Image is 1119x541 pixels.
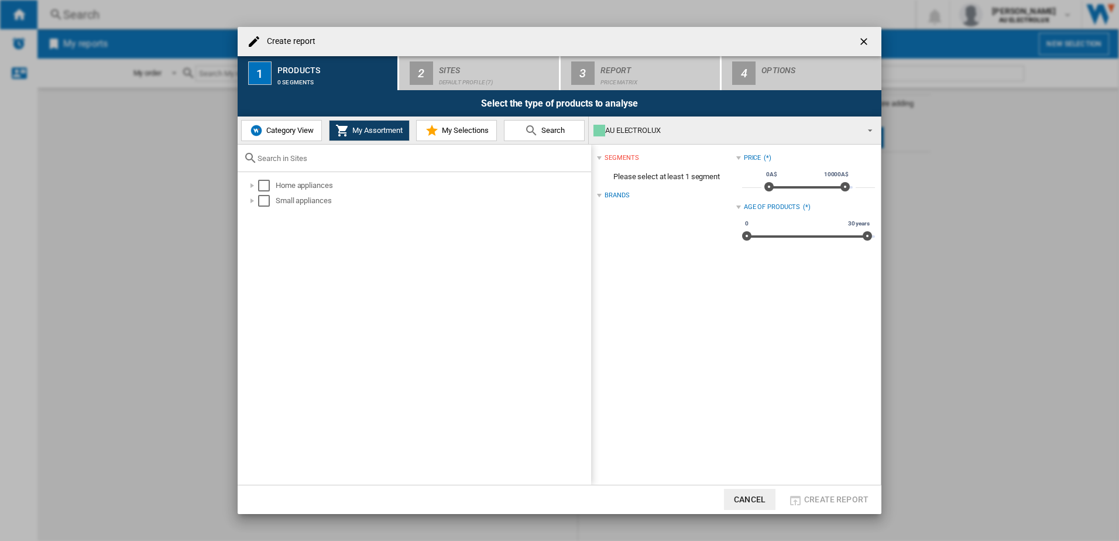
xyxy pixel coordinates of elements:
[744,203,801,212] div: Age of products
[732,61,756,85] div: 4
[263,126,314,135] span: Category View
[439,73,554,85] div: Default profile (7)
[439,126,489,135] span: My Selections
[241,120,322,141] button: Category View
[249,124,263,138] img: wiser-icon-blue.png
[743,219,750,228] span: 0
[410,61,433,85] div: 2
[258,180,276,191] md-checkbox: Select
[561,56,722,90] button: 3 Report Price Matrix
[764,170,779,179] span: 0A$
[416,120,497,141] button: My Selections
[277,73,393,85] div: 0 segments
[597,166,736,188] span: Please select at least 1 segment
[329,120,410,141] button: My Assortment
[276,195,589,207] div: Small appliances
[853,30,877,53] button: getI18NText('BUTTONS.CLOSE_DIALOG')
[538,126,565,135] span: Search
[238,90,881,117] div: Select the type of products to analyse
[804,495,869,504] span: Create report
[349,126,403,135] span: My Assortment
[785,489,872,510] button: Create report
[858,36,872,50] ng-md-icon: getI18NText('BUTTONS.CLOSE_DIALOG')
[571,61,595,85] div: 3
[600,61,716,73] div: Report
[504,120,585,141] button: Search
[439,61,554,73] div: Sites
[399,56,560,90] button: 2 Sites Default profile (7)
[822,170,850,179] span: 10000A$
[744,153,761,163] div: Price
[846,219,871,228] span: 30 years
[600,73,716,85] div: Price Matrix
[276,180,589,191] div: Home appliances
[248,61,272,85] div: 1
[258,195,276,207] md-checkbox: Select
[761,61,877,73] div: Options
[722,56,881,90] button: 4 Options
[261,36,315,47] h4: Create report
[605,191,629,200] div: Brands
[593,122,857,139] div: AU ELECTROLUX
[605,153,639,163] div: segments
[238,56,399,90] button: 1 Products 0 segments
[724,489,775,510] button: Cancel
[277,61,393,73] div: Products
[258,154,585,163] input: Search in Sites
